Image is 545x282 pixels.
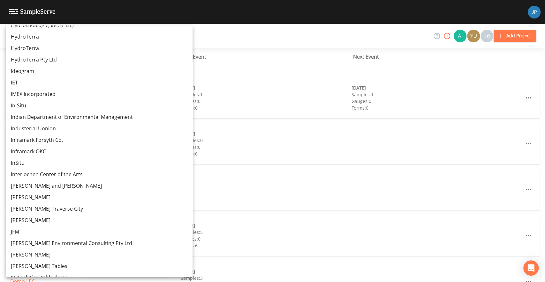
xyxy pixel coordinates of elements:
[6,226,193,237] a: JFM
[523,260,539,276] div: Open Intercom Messenger
[6,203,193,214] a: [PERSON_NAME] Traverse City
[6,31,193,42] a: HydroTerra
[6,123,193,134] a: Industerial Uonion
[6,111,193,123] a: Indian Department of Environmental Management
[6,134,193,146] a: Inframark Forsyth Co.
[6,214,193,226] a: [PERSON_NAME]
[6,192,193,203] a: [PERSON_NAME]
[6,169,193,180] a: Interlochen Center of the Arts
[6,237,193,249] a: [PERSON_NAME] Environmental Consulting Pty Ltd
[6,54,193,65] a: HydroTerra Pty Ltd
[6,249,193,260] a: [PERSON_NAME]
[6,100,193,111] a: In-Situ
[6,260,193,272] a: [PERSON_NAME] Tables
[6,77,193,88] a: IET
[6,157,193,169] a: InSitu
[6,42,193,54] a: HydroTerra
[6,65,193,77] a: Ideogram
[6,146,193,157] a: Inframark OKC
[6,180,193,192] a: [PERSON_NAME] and [PERSON_NAME]
[6,88,193,100] a: IMEX Incorporated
